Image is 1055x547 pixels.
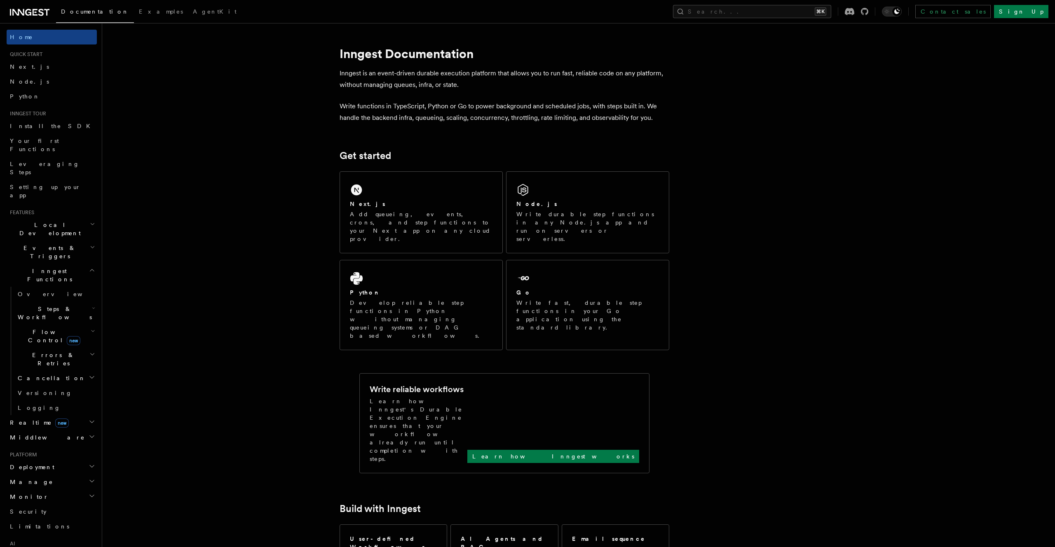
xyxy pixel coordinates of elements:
a: Setting up your app [7,180,97,203]
p: Write durable step functions in any Node.js app and run on servers or serverless. [516,210,659,243]
a: Your first Functions [7,133,97,157]
button: Events & Triggers [7,241,97,264]
p: Inngest is an event-driven durable execution platform that allows you to run fast, reliable code ... [340,68,669,91]
span: Events & Triggers [7,244,90,260]
a: Learn how Inngest works [467,450,639,463]
button: Monitor [7,489,97,504]
span: Node.js [10,78,49,85]
span: Security [10,508,47,515]
span: Cancellation [14,374,86,382]
p: Write fast, durable step functions in your Go application using the standard library. [516,299,659,332]
a: Overview [14,287,97,302]
span: Steps & Workflows [14,305,92,321]
span: Quick start [7,51,42,58]
span: new [55,418,69,428]
span: Logging [18,404,61,411]
span: Errors & Retries [14,351,89,367]
a: Documentation [56,2,134,23]
span: Inngest Functions [7,267,89,283]
span: Documentation [61,8,129,15]
a: Examples [134,2,188,22]
span: Platform [7,451,37,458]
span: Monitor [7,493,49,501]
h2: Write reliable workflows [370,383,464,395]
button: Deployment [7,460,97,475]
a: AgentKit [188,2,241,22]
span: Deployment [7,463,54,471]
button: Inngest Functions [7,264,97,287]
button: Cancellation [14,371,97,386]
a: Get started [340,150,391,161]
p: Write functions in TypeScript, Python or Go to power background and scheduled jobs, with steps bu... [340,101,669,124]
a: Node.jsWrite durable step functions in any Node.js app and run on servers or serverless. [506,171,669,253]
a: GoWrite fast, durable step functions in your Go application using the standard library. [506,260,669,350]
span: Middleware [7,433,85,442]
button: Realtimenew [7,415,97,430]
span: new [67,336,80,345]
span: Your first Functions [10,138,59,152]
span: AgentKit [193,8,237,15]
span: Home [10,33,33,41]
span: Setting up your app [10,184,81,199]
p: Develop reliable step functions in Python without managing queueing systems or DAG based workflows. [350,299,492,340]
button: Flow Controlnew [14,325,97,348]
a: Leveraging Steps [7,157,97,180]
a: Next.js [7,59,97,74]
h1: Inngest Documentation [340,46,669,61]
span: Examples [139,8,183,15]
a: Security [7,504,97,519]
a: Build with Inngest [340,503,421,514]
h2: Python [350,288,380,297]
span: Limitations [10,523,69,530]
kbd: ⌘K [815,7,826,16]
a: Limitations [7,519,97,534]
p: Add queueing, events, crons, and step functions to your Next app on any cloud provider. [350,210,492,243]
span: Inngest tour [7,110,46,117]
span: Features [7,209,34,216]
span: AI [7,540,15,547]
h2: Next.js [350,200,385,208]
a: PythonDevelop reliable step functions in Python without managing queueing systems or DAG based wo... [340,260,503,350]
h2: Node.js [516,200,557,208]
span: Flow Control [14,328,91,344]
a: Next.jsAdd queueing, events, crons, and step functions to your Next app on any cloud provider. [340,171,503,253]
button: Manage [7,475,97,489]
div: Inngest Functions [7,287,97,415]
button: Search...⌘K [673,5,831,18]
h2: Email sequence [572,535,645,543]
p: Learn how Inngest works [472,452,634,461]
button: Toggle dark mode [882,7,902,16]
a: Node.js [7,74,97,89]
button: Steps & Workflows [14,302,97,325]
a: Install the SDK [7,119,97,133]
span: Python [10,93,40,100]
span: Install the SDK [10,123,95,129]
a: Contact sales [915,5,991,18]
span: Overview [18,291,103,297]
a: Logging [14,400,97,415]
h2: Go [516,288,531,297]
span: Next.js [10,63,49,70]
a: Versioning [14,386,97,400]
button: Middleware [7,430,97,445]
button: Local Development [7,217,97,241]
span: Local Development [7,221,90,237]
a: Python [7,89,97,104]
span: Versioning [18,390,72,396]
button: Errors & Retries [14,348,97,371]
span: Leveraging Steps [10,161,80,175]
a: Sign Up [994,5,1048,18]
p: Learn how Inngest's Durable Execution Engine ensures that your workflow already run until complet... [370,397,467,463]
a: Home [7,30,97,44]
span: Realtime [7,418,69,427]
span: Manage [7,478,53,486]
